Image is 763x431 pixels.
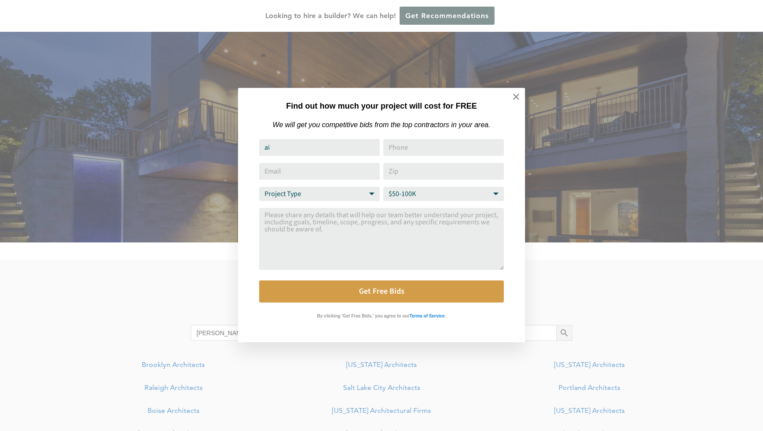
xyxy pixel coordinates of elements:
strong: Terms of Service [409,314,445,318]
button: Close [501,81,532,112]
textarea: Comment or Message [259,208,504,270]
input: Zip [383,163,504,180]
select: Project Type [259,187,380,201]
input: Email Address [259,163,380,180]
em: We will get you competitive bids from the top contractors in your area. [272,121,490,129]
button: Get Free Bids [259,280,504,302]
a: Terms of Service [409,311,445,319]
strong: Find out how much your project will cost for FREE [286,102,477,110]
input: Name [259,139,380,156]
strong: . [445,314,446,318]
select: Budget Range [383,187,504,201]
strong: By clicking 'Get Free Bids,' you agree to our [317,314,409,318]
iframe: Drift Widget Chat Controller [719,387,752,420]
input: Phone [383,139,504,156]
